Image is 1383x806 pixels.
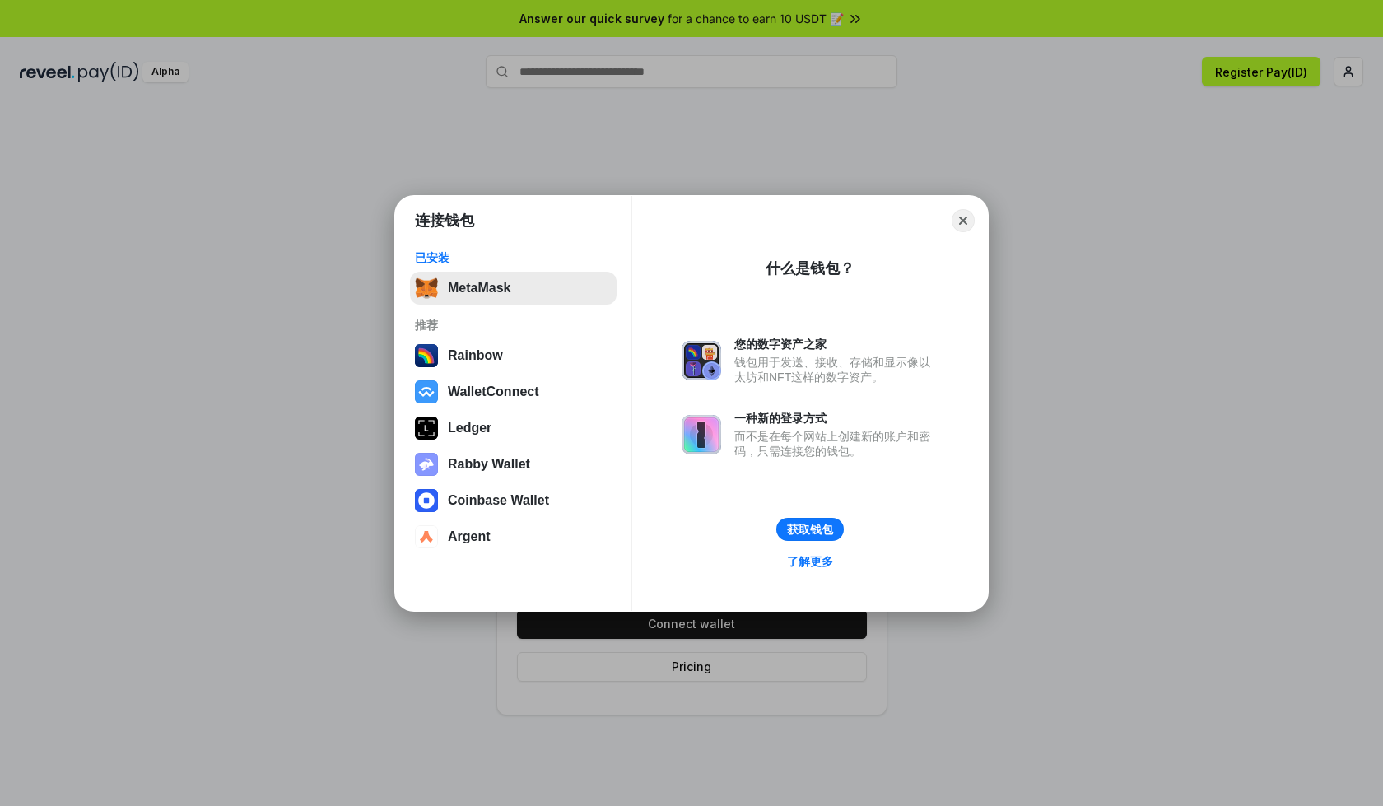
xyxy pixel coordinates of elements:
[415,211,474,231] h1: 连接钱包
[415,417,438,440] img: svg+xml,%3Csvg%20xmlns%3D%22http%3A%2F%2Fwww.w3.org%2F2000%2Fsvg%22%20width%3D%2228%22%20height%3...
[448,529,491,544] div: Argent
[448,493,549,508] div: Coinbase Wallet
[410,520,617,553] button: Argent
[734,411,938,426] div: 一种新的登录方式
[415,250,612,265] div: 已安装
[415,277,438,300] img: svg+xml,%3Csvg%20fill%3D%22none%22%20height%3D%2233%22%20viewBox%3D%220%200%2035%2033%22%20width%...
[415,318,612,333] div: 推荐
[410,484,617,517] button: Coinbase Wallet
[766,259,854,278] div: 什么是钱包？
[776,518,844,541] button: 获取钱包
[410,339,617,372] button: Rainbow
[777,551,843,572] a: 了解更多
[410,375,617,408] button: WalletConnect
[787,522,833,537] div: 获取钱包
[410,448,617,481] button: Rabby Wallet
[410,272,617,305] button: MetaMask
[415,344,438,367] img: svg+xml,%3Csvg%20width%3D%22120%22%20height%3D%22120%22%20viewBox%3D%220%200%20120%20120%22%20fil...
[734,337,938,352] div: 您的数字资产之家
[415,489,438,512] img: svg+xml,%3Csvg%20width%3D%2228%22%20height%3D%2228%22%20viewBox%3D%220%200%2028%2028%22%20fill%3D...
[448,421,491,436] div: Ledger
[682,415,721,454] img: svg+xml,%3Csvg%20xmlns%3D%22http%3A%2F%2Fwww.w3.org%2F2000%2Fsvg%22%20fill%3D%22none%22%20viewBox...
[415,453,438,476] img: svg+xml,%3Csvg%20xmlns%3D%22http%3A%2F%2Fwww.w3.org%2F2000%2Fsvg%22%20fill%3D%22none%22%20viewBox...
[448,457,530,472] div: Rabby Wallet
[952,209,975,232] button: Close
[682,341,721,380] img: svg+xml,%3Csvg%20xmlns%3D%22http%3A%2F%2Fwww.w3.org%2F2000%2Fsvg%22%20fill%3D%22none%22%20viewBox...
[734,429,938,459] div: 而不是在每个网站上创建新的账户和密码，只需连接您的钱包。
[415,525,438,548] img: svg+xml,%3Csvg%20width%3D%2228%22%20height%3D%2228%22%20viewBox%3D%220%200%2028%2028%22%20fill%3D...
[410,412,617,445] button: Ledger
[448,348,503,363] div: Rainbow
[787,554,833,569] div: 了解更多
[734,355,938,384] div: 钱包用于发送、接收、存储和显示像以太坊和NFT这样的数字资产。
[448,384,539,399] div: WalletConnect
[448,281,510,296] div: MetaMask
[415,380,438,403] img: svg+xml,%3Csvg%20width%3D%2228%22%20height%3D%2228%22%20viewBox%3D%220%200%2028%2028%22%20fill%3D...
